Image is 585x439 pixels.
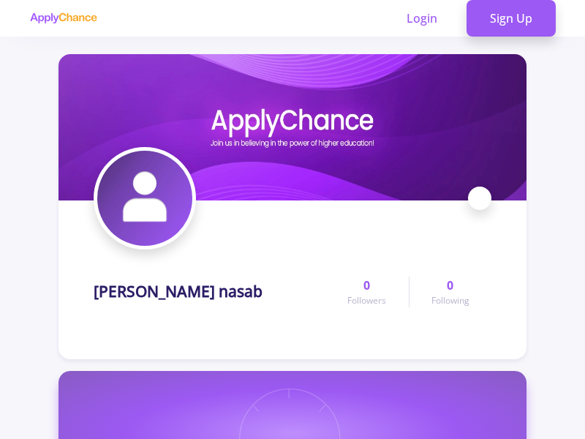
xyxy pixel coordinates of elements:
a: 0Followers [325,277,408,307]
img: MohammadAmin Karimi nasabavatar [97,151,192,246]
span: Followers [347,294,386,307]
a: 0Following [409,277,491,307]
span: Following [431,294,469,307]
h1: [PERSON_NAME] nasab [94,282,263,301]
span: 0 [363,277,370,294]
span: 0 [447,277,453,294]
img: applychance logo text only [29,12,97,24]
img: MohammadAmin Karimi nasabcover image [58,54,526,200]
